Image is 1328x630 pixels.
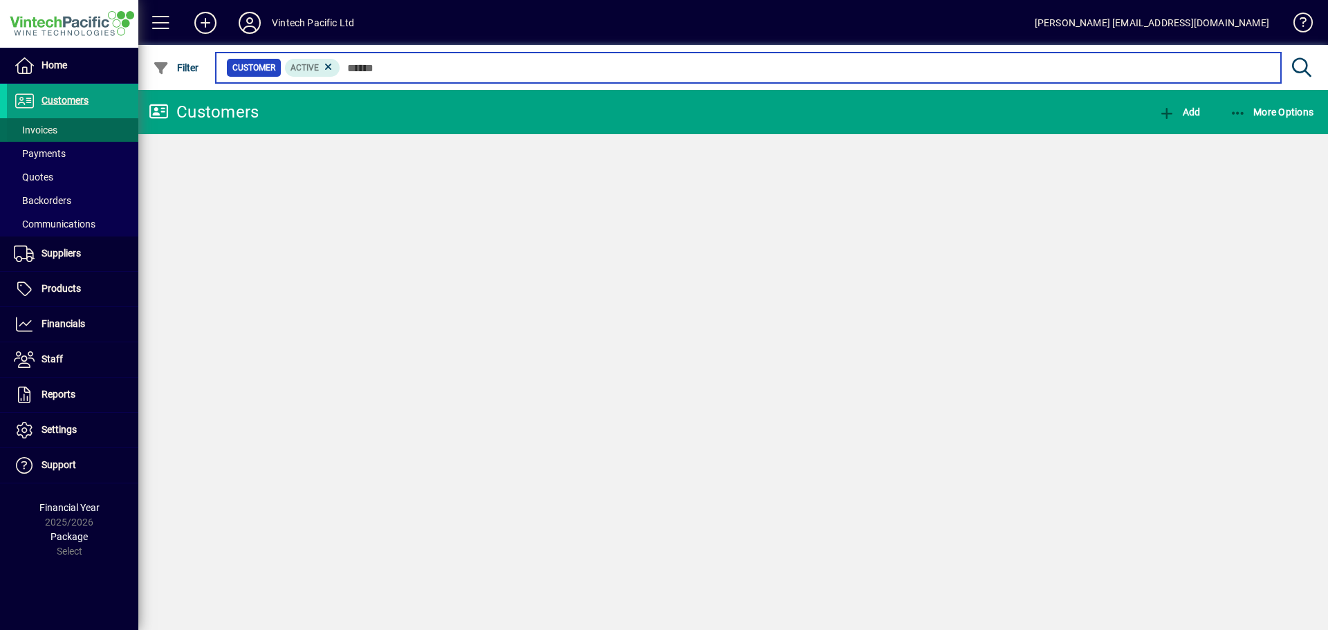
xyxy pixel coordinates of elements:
mat-chip: Activation Status: Active [285,59,340,77]
button: Add [1155,100,1203,124]
span: Home [41,59,67,71]
span: Package [50,531,88,542]
button: Profile [228,10,272,35]
span: Financial Year [39,502,100,513]
span: Add [1159,106,1200,118]
a: Staff [7,342,138,377]
a: Payments [7,142,138,165]
span: Staff [41,353,63,364]
span: Suppliers [41,248,81,259]
a: Products [7,272,138,306]
a: Quotes [7,165,138,189]
a: Invoices [7,118,138,142]
span: More Options [1230,106,1314,118]
div: Customers [149,101,259,123]
button: Filter [149,55,203,80]
span: Support [41,459,76,470]
a: Reports [7,378,138,412]
button: Add [183,10,228,35]
a: Backorders [7,189,138,212]
a: Support [7,448,138,483]
a: Home [7,48,138,83]
div: [PERSON_NAME] [EMAIL_ADDRESS][DOMAIN_NAME] [1035,12,1269,34]
button: More Options [1226,100,1318,124]
a: Suppliers [7,237,138,271]
span: Backorders [14,195,71,206]
span: Customer [232,61,275,75]
span: Filter [153,62,199,73]
span: Quotes [14,172,53,183]
span: Invoices [14,124,57,136]
a: Knowledge Base [1283,3,1311,48]
span: Communications [14,219,95,230]
span: Reports [41,389,75,400]
a: Settings [7,413,138,447]
a: Financials [7,307,138,342]
a: Communications [7,212,138,236]
span: Customers [41,95,89,106]
span: Products [41,283,81,294]
span: Financials [41,318,85,329]
span: Payments [14,148,66,159]
span: Settings [41,424,77,435]
div: Vintech Pacific Ltd [272,12,354,34]
span: Active [290,63,319,73]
